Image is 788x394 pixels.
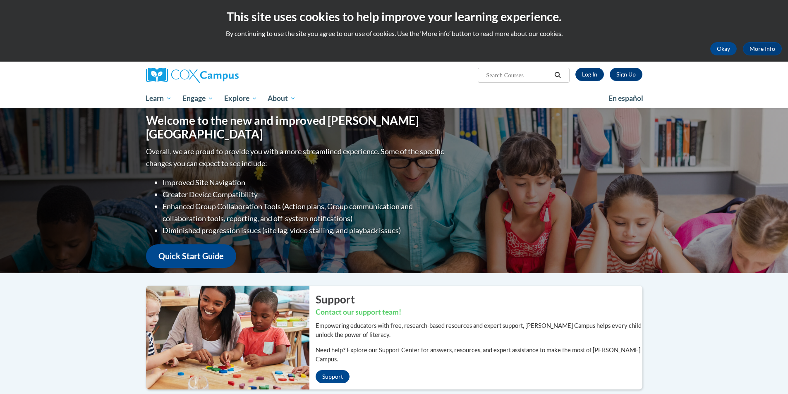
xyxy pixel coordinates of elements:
a: Support [316,370,350,383]
div: Main menu [134,89,655,108]
span: About [268,93,296,103]
li: Greater Device Compatibility [163,189,446,201]
li: Enhanced Group Collaboration Tools (Action plans, Group communication and collaboration tools, re... [163,201,446,224]
a: More Info [743,42,782,55]
a: Quick Start Guide [146,244,236,268]
h2: Support [316,292,642,307]
a: Log In [575,68,604,81]
a: Register [610,68,642,81]
span: Explore [224,93,257,103]
p: Empowering educators with free, research-based resources and expert support, [PERSON_NAME] Campus... [316,321,642,339]
li: Improved Site Navigation [163,177,446,189]
span: Engage [182,93,213,103]
input: Search Courses [485,70,551,80]
a: Engage [177,89,219,108]
a: Explore [219,89,263,108]
a: Cox Campus [146,68,303,83]
h2: This site uses cookies to help improve your learning experience. [6,8,782,25]
button: Okay [710,42,737,55]
button: Search [551,70,564,80]
a: En español [603,90,649,107]
a: Learn [141,89,177,108]
h3: Contact our support team! [316,307,642,318]
p: Need help? Explore our Support Center for answers, resources, and expert assistance to make the m... [316,346,642,364]
a: About [262,89,301,108]
img: Cox Campus [146,68,239,83]
p: By continuing to use the site you agree to our use of cookies. Use the ‘More info’ button to read... [6,29,782,38]
span: Learn [146,93,172,103]
p: Overall, we are proud to provide you with a more streamlined experience. Some of the specific cha... [146,146,446,170]
li: Diminished progression issues (site lag, video stalling, and playback issues) [163,224,446,236]
h1: Welcome to the new and improved [PERSON_NAME][GEOGRAPHIC_DATA] [146,114,446,141]
span: En español [608,94,643,103]
img: ... [140,286,309,389]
